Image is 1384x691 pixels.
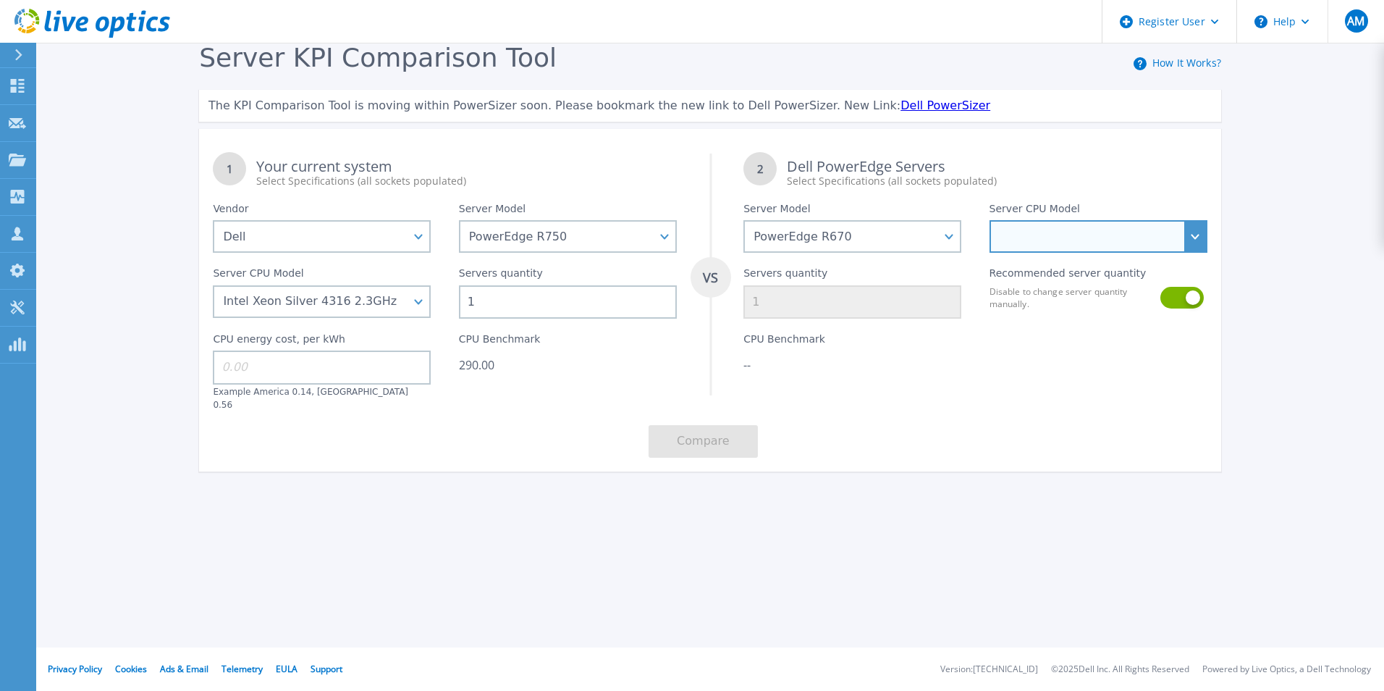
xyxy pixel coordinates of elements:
label: Server CPU Model [990,203,1080,220]
a: Privacy Policy [48,663,102,675]
li: Version: [TECHNICAL_ID] [940,665,1038,674]
label: Vendor [213,203,248,220]
a: EULA [276,663,298,675]
a: Telemetry [221,663,263,675]
li: © 2025 Dell Inc. All Rights Reserved [1051,665,1189,674]
div: Select Specifications (all sockets populated) [787,174,1207,188]
tspan: 2 [757,162,764,176]
li: Powered by Live Optics, a Dell Technology [1202,665,1371,674]
label: Server Model [743,203,810,220]
button: Compare [649,425,758,458]
a: Support [311,663,342,675]
label: Servers quantity [743,267,827,285]
tspan: VS [702,269,718,286]
label: CPU Benchmark [459,333,541,351]
a: Ads & Email [160,663,208,675]
div: 290.00 [459,358,677,372]
label: Server Model [459,203,526,220]
label: Recommended server quantity [990,267,1147,285]
div: Your current system [256,159,676,188]
span: Server KPI Comparison Tool [199,43,557,72]
label: CPU energy cost, per kWh [213,333,345,351]
a: Cookies [115,663,147,675]
a: How It Works? [1152,56,1221,70]
input: 0.00 [213,351,431,384]
span: AM [1347,15,1364,27]
tspan: 1 [227,162,233,176]
a: Dell PowerSizer [900,99,990,112]
label: CPU Benchmark [743,333,825,351]
label: Example America 0.14, [GEOGRAPHIC_DATA] 0.56 [213,387,408,410]
label: Disable to change server quantity manually. [990,285,1152,310]
label: Servers quantity [459,267,543,285]
label: Server CPU Model [213,267,303,285]
span: The KPI Comparison Tool is moving within PowerSizer soon. Please bookmark the new link to Dell Po... [208,99,900,112]
div: Select Specifications (all sockets populated) [256,174,676,188]
div: -- [743,358,961,372]
div: Dell PowerEdge Servers [787,159,1207,188]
